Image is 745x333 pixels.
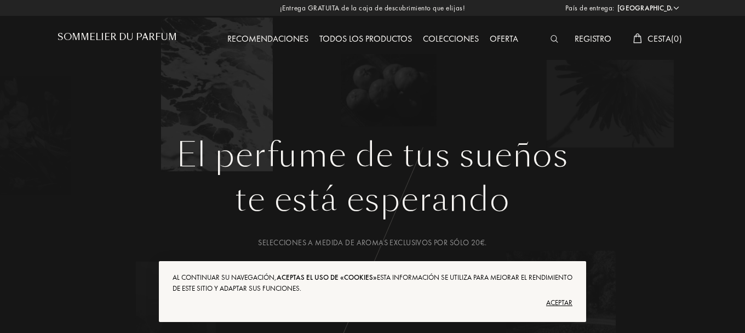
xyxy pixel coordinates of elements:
div: Selecciones a medida de aromas exclusivos por sólo 20€. [66,237,679,249]
div: Al continuar su navegación, Esta información se utiliza para mejorar el rendimiento de este sitio... [173,272,572,294]
div: Registro [569,32,617,47]
span: País de entrega: [565,3,615,14]
div: Oferta [484,32,524,47]
span: aceptas el uso de «cookies» [277,273,377,282]
a: Sommelier du Parfum [58,32,177,47]
a: Colecciones [417,33,484,44]
a: Recomendaciones [222,33,314,44]
div: Todos los productos [314,32,417,47]
span: Cesta ( 0 ) [647,33,682,44]
div: Colecciones [417,32,484,47]
a: Registro [569,33,617,44]
img: search_icn_white.svg [551,35,559,43]
div: Aceptar [173,294,572,312]
div: te está esperando [66,175,679,224]
img: cart_white.svg [633,33,642,43]
h1: Sommelier du Parfum [58,32,177,42]
a: Todos los productos [314,33,417,44]
div: Recomendaciones [222,32,314,47]
h1: El perfume de tus sueños [66,136,679,175]
a: Oferta [484,33,524,44]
